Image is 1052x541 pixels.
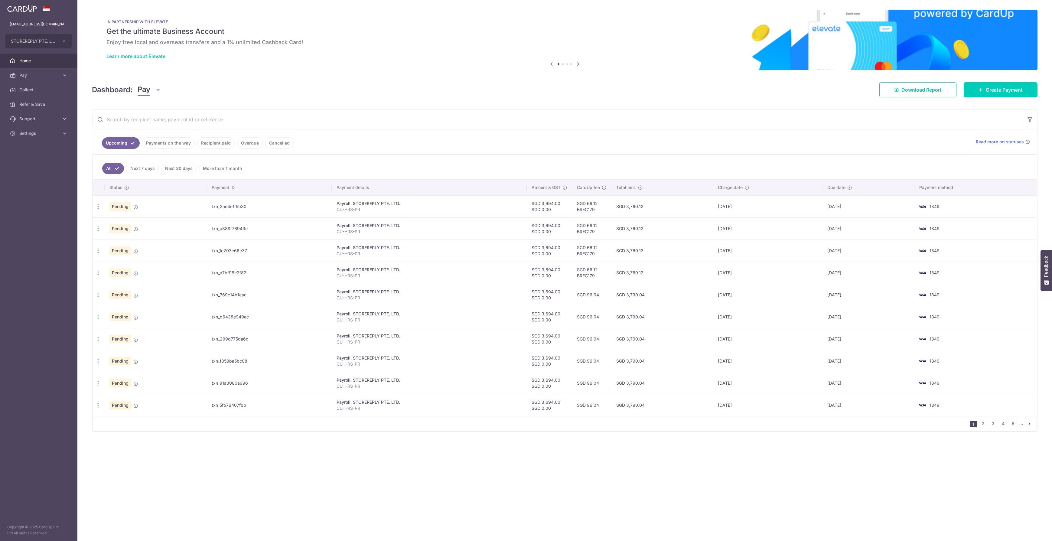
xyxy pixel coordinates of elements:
a: All [102,163,124,174]
p: CU-HRS-PR [337,317,522,323]
td: SGD 3,760.12 [611,217,713,240]
span: Feedback [1044,256,1049,277]
a: Overdue [237,137,263,149]
span: Pending [109,313,131,321]
td: SGD 3,790.04 [611,284,713,306]
td: txn_1e203e66e37 [207,240,332,262]
a: Payments on the way [142,137,195,149]
span: CardUp fee [577,184,600,191]
td: [DATE] [822,372,914,394]
a: Next 7 days [126,163,159,174]
span: Pending [109,224,131,233]
div: Payroll. STOREREPLY PTE. LTD. [337,333,522,339]
td: [DATE] [713,284,822,306]
td: [DATE] [822,306,914,328]
td: [DATE] [713,372,822,394]
span: STOREREPLY PTE. LTD. [11,38,56,44]
nav: pager [970,416,1037,431]
td: [DATE] [713,217,822,240]
div: Payroll. STOREREPLY PTE. LTD. [337,311,522,317]
td: SGD 3,694.00 SGD 0.00 [527,262,572,284]
img: Bank Card [916,313,928,321]
td: txn_769c14b1eac [207,284,332,306]
span: 1849 [930,292,940,297]
a: Download Report [879,82,956,97]
td: SGD 3,694.00 SGD 0.00 [527,240,572,262]
span: Pending [109,357,131,365]
a: Recipient paid [197,137,235,149]
span: 1849 [930,380,940,386]
td: [DATE] [713,350,822,372]
span: Status [109,184,122,191]
td: SGD 96.04 [572,306,611,328]
div: Payroll. STOREREPLY PTE. LTD. [337,245,522,251]
td: [DATE] [713,240,822,262]
a: 5 [1009,420,1017,427]
a: Cancelled [265,137,294,149]
td: SGD 3,760.12 [611,262,713,284]
a: Upcoming [102,137,140,149]
img: Bank Card [916,335,928,343]
span: Total amt. [616,184,636,191]
span: 1849 [930,248,940,253]
span: Pending [109,246,131,255]
td: SGD 3,694.00 SGD 0.00 [527,350,572,372]
img: Bank Card [916,357,928,365]
td: [DATE] [822,262,914,284]
td: [DATE] [713,328,822,350]
img: Renovation banner [92,10,1037,70]
p: CU-HRS-PR [337,361,522,367]
td: SGD 66.12 BREC179 [572,195,611,217]
td: [DATE] [713,262,822,284]
p: CU-HRS-PR [337,251,522,257]
span: Collect [19,87,59,93]
img: Bank Card [916,247,928,254]
td: txn_2ae4e1f5b30 [207,195,332,217]
span: Pending [109,335,131,343]
span: Support [19,116,59,122]
span: Settings [19,130,59,136]
span: 1849 [930,270,940,275]
td: txn_a889f76943e [207,217,332,240]
p: IN PARTNERSHIP WITH ELEVATE [106,19,1023,24]
img: Bank Card [916,380,928,387]
img: Bank Card [916,203,928,210]
span: Pay [19,72,59,78]
td: SGD 3,790.04 [611,328,713,350]
a: Create Payment [964,82,1037,97]
span: Due date [827,184,845,191]
li: 1 [970,421,977,427]
th: Payment details [332,180,527,195]
td: txn_a7bf98e2f82 [207,262,332,284]
img: Bank Card [916,225,928,232]
span: 1849 [930,336,940,341]
td: SGD 3,790.04 [611,372,713,394]
div: Payroll. STOREREPLY PTE. LTD. [337,289,522,295]
td: SGD 3,694.00 SGD 0.00 [527,284,572,306]
p: CU-HRS-PR [337,383,522,389]
td: [DATE] [713,306,822,328]
span: 1849 [930,358,940,363]
p: [EMAIL_ADDRESS][DOMAIN_NAME] [10,21,68,27]
td: SGD 66.12 BREC179 [572,217,611,240]
td: SGD 3,694.00 SGD 0.00 [527,195,572,217]
td: SGD 3,694.00 SGD 0.00 [527,394,572,416]
button: Feedback - Show survey [1041,250,1052,291]
a: Learn more about Elevate [106,53,165,59]
td: SGD 3,790.04 [611,306,713,328]
p: CU-HRS-PR [337,295,522,301]
div: Payroll. STOREREPLY PTE. LTD. [337,200,522,207]
td: SGD 3,790.04 [611,394,713,416]
td: SGD 96.04 [572,394,611,416]
span: 1849 [930,204,940,209]
h6: Enjoy free local and overseas transfers and a 1% unlimited Cashback Card! [106,39,1023,46]
td: SGD 96.04 [572,328,611,350]
span: 1849 [930,314,940,319]
span: Charge date [718,184,743,191]
a: 4 [999,420,1007,427]
span: Home [19,58,59,64]
td: [DATE] [822,350,914,372]
div: Payroll. STOREREPLY PTE. LTD. [337,377,522,383]
td: [DATE] [822,217,914,240]
span: 1849 [930,226,940,231]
